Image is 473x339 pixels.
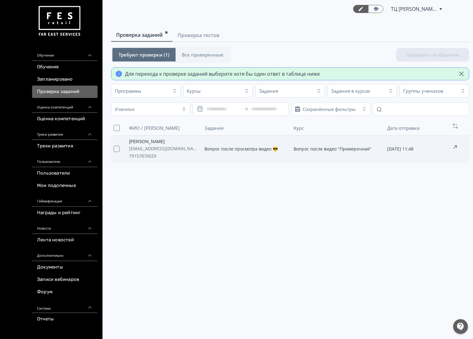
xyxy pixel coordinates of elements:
button: ФИО / [PERSON_NAME] [129,124,181,132]
a: Отчеты [32,313,98,325]
a: Документы [32,261,98,273]
div: Программы [115,88,141,94]
img: https://files.teachbase.ru/system/account/57463/logo/medium-936fc5084dd2c598f50a98b9cbe0469a.png [37,4,82,39]
button: Группы учеников [400,84,469,98]
a: Треки развития [32,140,98,152]
span: Дата отправки [387,125,420,131]
span: ФИО / [PERSON_NAME] [129,125,180,131]
span: ТЦ Макси Тула CR 6512173 [391,5,437,13]
button: Курс [294,124,305,132]
div: Оценка компетенций [32,98,98,113]
button: Ученики [111,102,190,116]
div: Пользователи [32,152,98,167]
span: 79157876029 [129,152,199,160]
button: Задание [204,124,225,132]
div: Дополнительно [32,246,98,261]
a: Запланировано [32,73,98,86]
div: Новости [32,219,98,234]
span: Курс [294,125,304,131]
span: Вопрос после просмотра видео 😎 [204,146,278,152]
div: Система [32,298,98,313]
button: Дата отправки [387,124,421,132]
span: Проверка тестов [178,32,220,39]
span: Задание [204,125,224,131]
div: Геймификация [32,192,98,207]
a: Награды и рейтинг [32,207,98,219]
button: Сохранённые фильтры [291,102,370,116]
button: Задания [255,84,325,98]
a: Мои подопечные [32,180,98,192]
span: Проверка заданий [116,31,163,39]
a: Записи вебинаров [32,273,98,286]
button: Все проверенные [176,48,230,61]
div: Курсы [187,88,201,94]
button: Курсы [183,84,253,98]
button: Проверить выбранное [396,48,469,61]
div: Группы учеников [403,88,443,94]
button: Задания в курсах [328,84,397,98]
a: Обучение [32,61,98,73]
span: Все проверенные [182,52,224,58]
a: Проверка заданий [32,86,98,98]
a: Форум [32,286,98,298]
div: Задания в курсах [331,88,370,94]
div: Обучение [32,46,98,61]
td: Вопрос после видео "Примерочная" [291,136,385,163]
span: [DATE] 11:48 [387,146,413,152]
button: Программы [111,84,181,98]
div: Ученики [115,106,135,112]
div: Задания [259,88,278,94]
div: Для перехода к проверке заданий выберите хотя бы один ответ в таблице ниже [125,70,320,78]
a: Лента новостей [32,234,98,246]
a: Пользователи [32,167,98,180]
a: Оценка компетенций [32,113,98,125]
button: Требуют проверки (1) [112,48,176,61]
a: Переключиться в режим ученика [368,5,383,13]
a: [PERSON_NAME] [129,138,199,145]
div: Сохранённые фильтры [303,106,356,112]
span: [EMAIL_ADDRESS][DOMAIN_NAME] [129,145,199,152]
td: Вопрос после просмотра видео 😎 [202,136,291,163]
span: Вопрос после видео "Примерочная" [294,146,372,152]
div: Треки развития [32,125,98,140]
span: Требуют проверки (1) [119,52,170,58]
